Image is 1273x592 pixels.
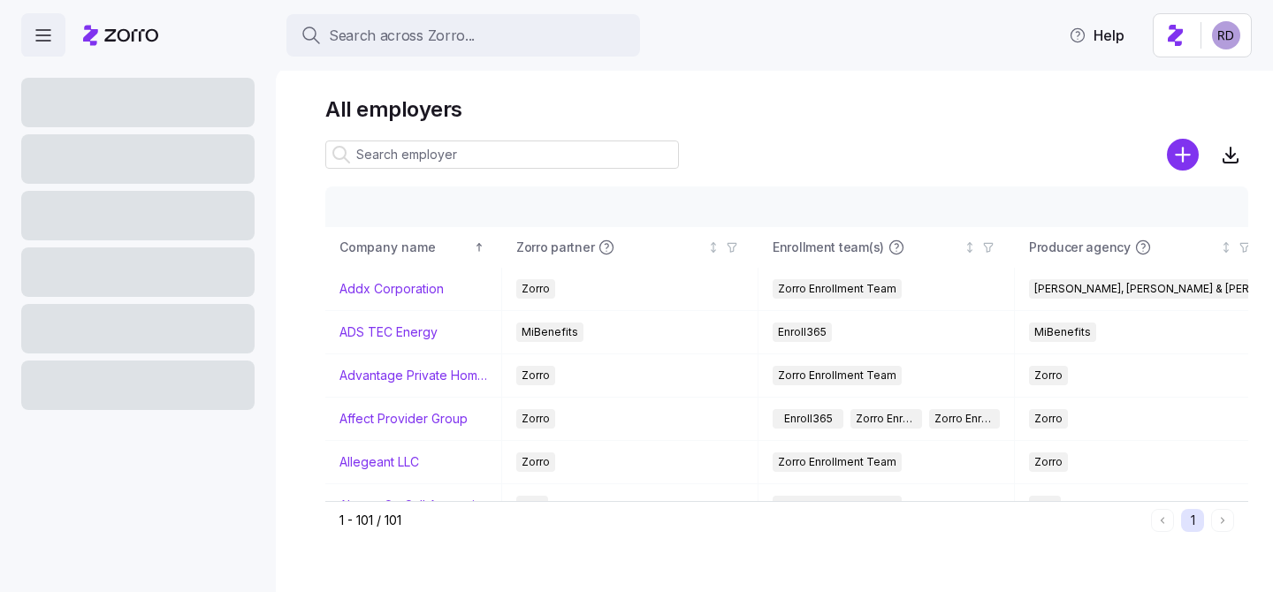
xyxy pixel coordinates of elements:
[286,14,640,57] button: Search across Zorro...
[339,280,444,298] a: Addx Corporation
[778,323,827,342] span: Enroll365
[339,410,468,428] a: Affect Provider Group
[339,367,487,384] a: Advantage Private Home Care
[1211,509,1234,532] button: Next page
[522,496,543,515] span: AJG
[856,409,916,429] span: Zorro Enrollment Team
[1220,241,1232,254] div: Not sorted
[473,241,485,254] div: Sorted ascending
[325,227,502,268] th: Company nameSorted ascending
[325,140,679,169] input: Search employer
[707,241,720,254] div: Not sorted
[339,238,470,257] div: Company name
[522,323,578,342] span: MiBenefits
[778,496,896,515] span: Zorro Enrollment Team
[1034,496,1056,515] span: AJG
[522,366,550,385] span: Zorro
[1029,239,1131,256] span: Producer agency
[934,409,995,429] span: Zorro Enrollment Experts
[1167,139,1199,171] svg: add icon
[758,227,1015,268] th: Enrollment team(s)Not sorted
[339,512,1144,529] div: 1 - 101 / 101
[522,452,550,472] span: Zorro
[964,241,976,254] div: Not sorted
[784,409,833,429] span: Enroll365
[1212,21,1240,49] img: 6d862e07fa9c5eedf81a4422c42283ac
[778,452,896,472] span: Zorro Enrollment Team
[1034,452,1063,472] span: Zorro
[522,409,550,429] span: Zorro
[778,366,896,385] span: Zorro Enrollment Team
[339,497,487,514] a: Always On Call Answering Service
[1034,323,1091,342] span: MiBenefits
[516,239,594,256] span: Zorro partner
[1069,25,1124,46] span: Help
[1034,409,1063,429] span: Zorro
[773,239,884,256] span: Enrollment team(s)
[339,453,419,471] a: Allegeant LLC
[325,95,1248,123] h1: All employers
[1151,509,1174,532] button: Previous page
[1034,366,1063,385] span: Zorro
[339,323,438,341] a: ADS TEC Energy
[778,279,896,299] span: Zorro Enrollment Team
[1181,509,1204,532] button: 1
[329,25,475,47] span: Search across Zorro...
[522,279,550,299] span: Zorro
[502,227,758,268] th: Zorro partnerNot sorted
[1055,18,1139,53] button: Help
[1015,227,1271,268] th: Producer agencyNot sorted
